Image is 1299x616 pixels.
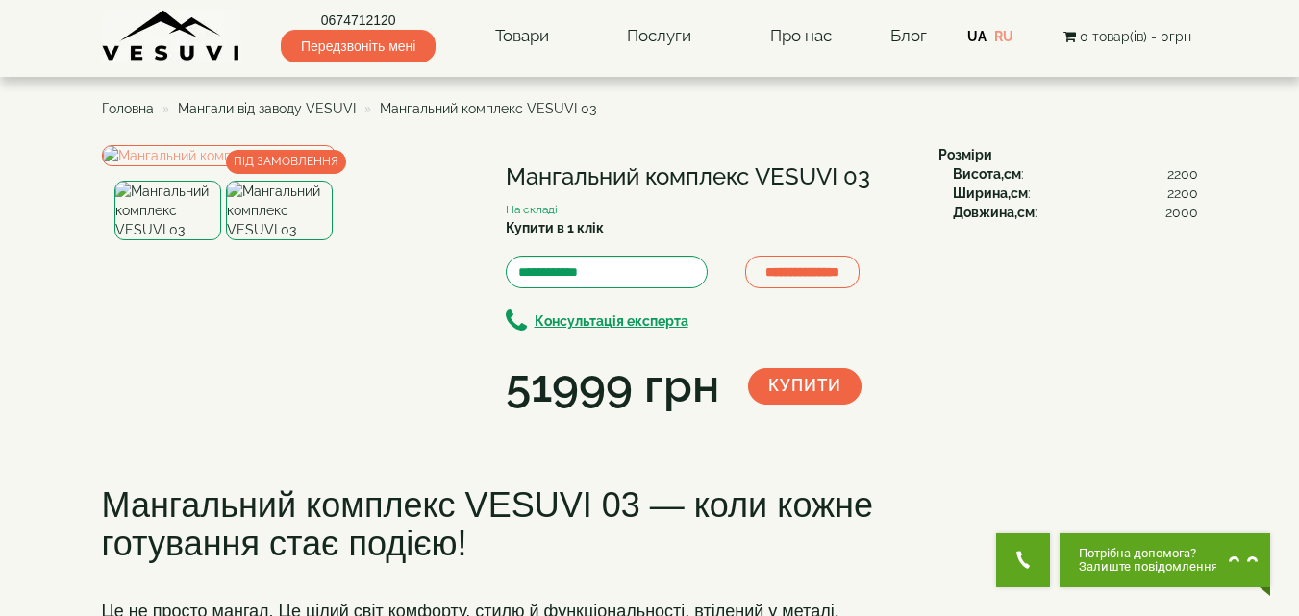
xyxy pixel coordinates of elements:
b: Ширина,см [953,185,1028,201]
a: RU [994,29,1013,44]
div: : [953,164,1198,184]
span: ПІД ЗАМОВЛЕННЯ [226,150,346,174]
a: Блог [890,26,927,45]
div: : [953,203,1198,222]
a: Головна [102,101,154,116]
button: 0 товар(ів) - 0грн [1058,26,1197,47]
small: На складі [506,203,558,216]
b: Розміри [938,147,992,162]
img: Мангальний комплекс VESUVI 03 [114,181,221,240]
font: Мангальний комплекс VESUVI 03 — коли кожне готування стає подією! [102,485,873,563]
label: Купити в 1 клік [506,218,604,237]
img: Мангальний комплекс VESUVI 03 [102,145,336,166]
span: 2200 [1167,184,1198,203]
span: Залиште повідомлення [1079,560,1218,574]
button: Chat button [1060,533,1270,587]
a: Товари [476,14,568,59]
img: Мангальний комплекс VESUVI 03 [226,181,333,240]
span: Потрібна допомога? [1079,547,1218,560]
b: Консультація експерта [535,313,688,329]
a: Про нас [751,14,851,59]
a: Послуги [608,14,711,59]
span: 0 товар(ів) - 0грн [1080,29,1191,44]
a: 0674712120 [281,11,436,30]
button: Get Call button [996,533,1050,587]
h1: Мангальний комплекс VESUVI 03 [506,164,910,189]
button: Купити [748,368,862,405]
a: UA [967,29,987,44]
a: Мангали від заводу VESUVI [178,101,356,116]
span: 2200 [1167,164,1198,184]
div: : [953,184,1198,203]
b: Висота,см [953,166,1021,182]
span: Мангальний комплекс VESUVI 03 [380,101,596,116]
div: 51999 грн [506,354,719,419]
span: Передзвоніть мені [281,30,436,62]
span: 2000 [1165,203,1198,222]
img: Завод VESUVI [102,10,241,62]
b: Довжина,см [953,205,1035,220]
